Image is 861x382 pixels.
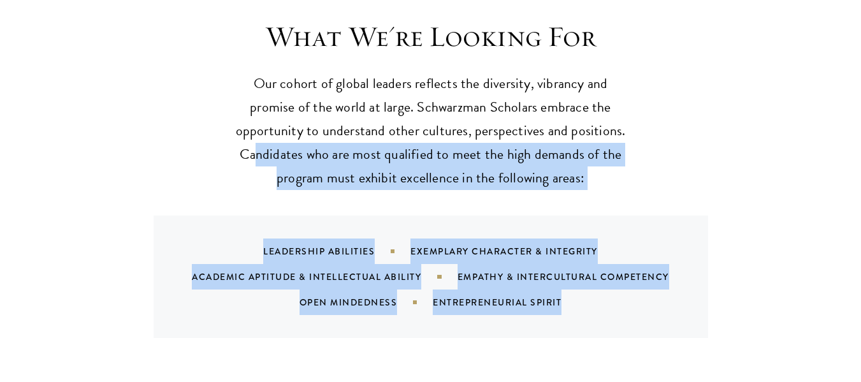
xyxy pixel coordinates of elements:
[458,270,701,283] div: Empathy & Intercultural Competency
[433,296,593,309] div: Entrepreneurial Spirit
[233,19,628,55] h3: What We're Looking For
[300,296,433,309] div: Open Mindedness
[233,72,628,190] p: Our cohort of global leaders reflects the diversity, vibrancy and promise of the world at large. ...
[263,245,410,258] div: Leadership Abilities
[410,245,630,258] div: Exemplary Character & Integrity
[192,270,457,283] div: Academic Aptitude & Intellectual Ability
